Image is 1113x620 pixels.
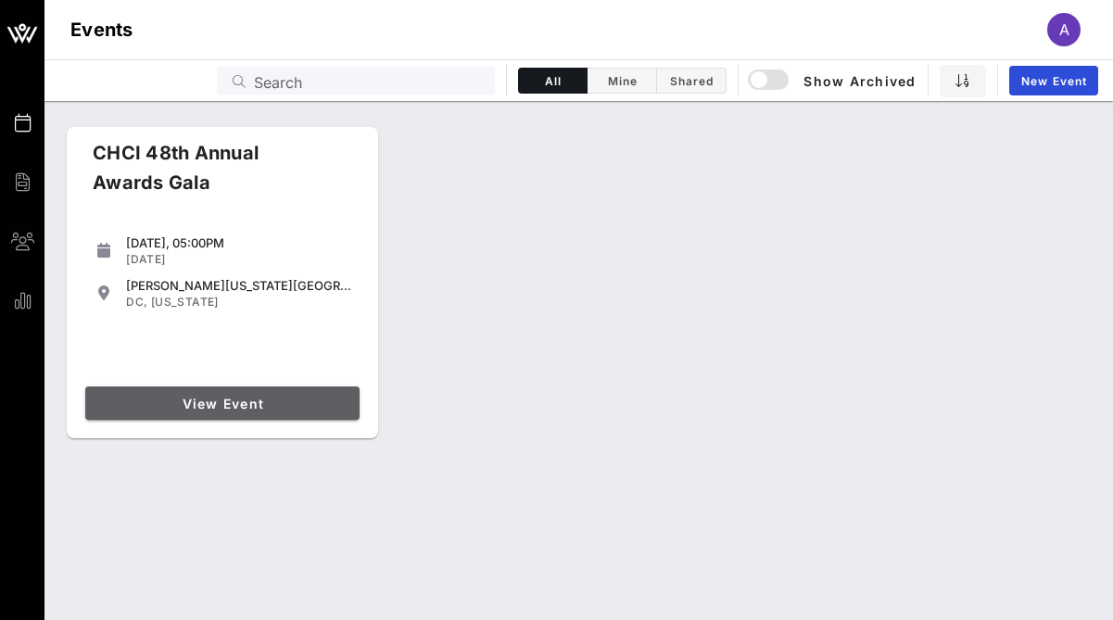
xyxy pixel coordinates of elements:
a: New Event [1009,66,1098,95]
div: CHCI 48th Annual Awards Gala [78,138,339,212]
span: [US_STATE] [151,295,219,309]
div: A [1047,13,1081,46]
button: Shared [657,68,727,94]
div: [DATE], 05:00PM [126,235,352,250]
span: Shared [668,74,715,88]
span: A [1059,20,1069,39]
span: All [530,74,575,88]
div: [DATE] [126,252,352,267]
span: Show Archived [751,70,916,92]
button: All [518,68,588,94]
h1: Events [70,15,133,44]
button: Show Archived [750,64,917,97]
span: DC, [126,295,147,309]
span: View Event [93,396,352,411]
span: New Event [1020,74,1087,88]
button: Mine [588,68,657,94]
a: View Event [85,386,360,420]
div: [PERSON_NAME][US_STATE][GEOGRAPHIC_DATA] [126,278,352,293]
span: Mine [599,74,645,88]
